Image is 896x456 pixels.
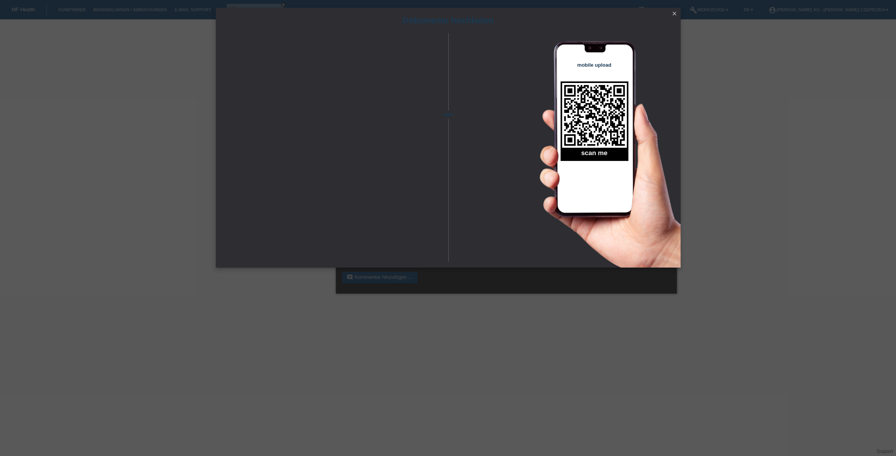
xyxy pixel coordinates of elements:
a: close [669,10,679,19]
h4: mobile upload [561,62,628,68]
span: oder [435,111,462,119]
h2: scan me [561,149,628,161]
iframe: Upload [227,52,435,246]
i: close [671,10,678,17]
h1: Dokumente hochladen [216,16,681,25]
